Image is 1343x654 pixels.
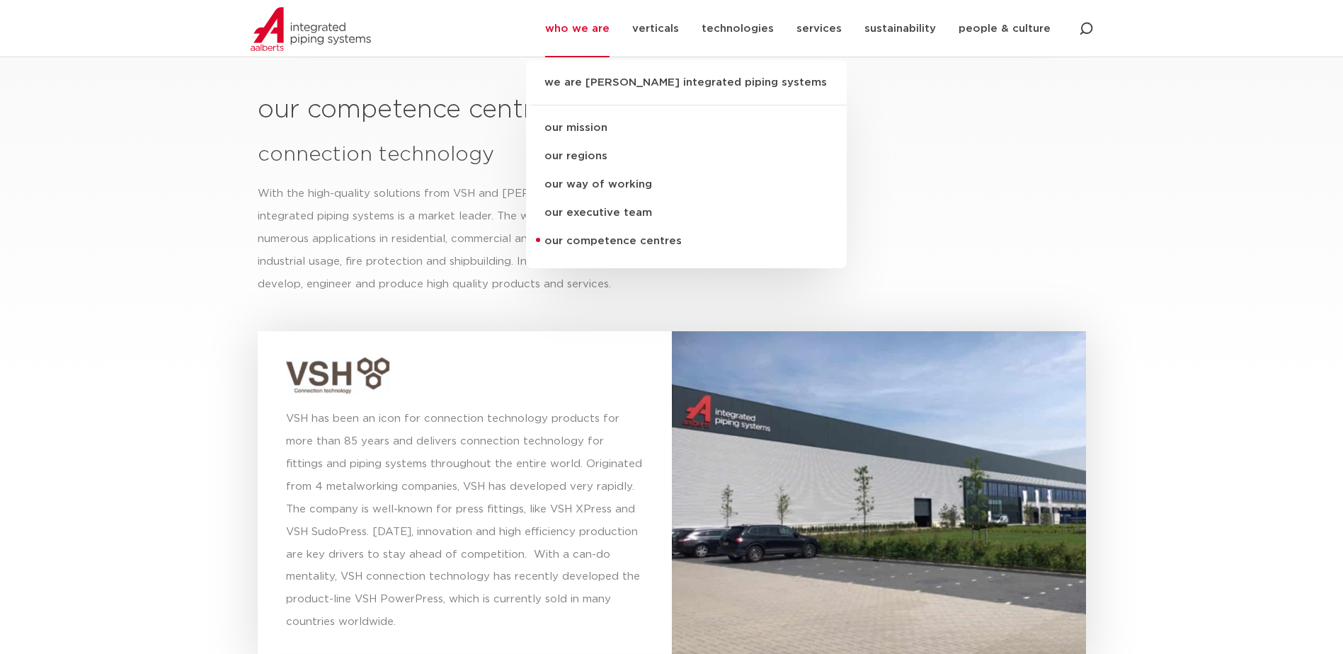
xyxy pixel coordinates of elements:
a: our mission [526,114,847,142]
a: we are [PERSON_NAME] integrated piping systems [526,74,847,105]
p: VSH has been an icon for connection technology products for more than 85 years and delivers conne... [286,408,644,634]
a: our way of working [526,171,847,199]
h2: our competence centres [258,93,1086,127]
a: our regions [526,142,847,171]
h2: connection technology [258,142,1086,169]
div: With the high-quality solutions from VSH and [PERSON_NAME], [PERSON_NAME] integrated piping syste... [258,183,721,296]
ul: who we are [526,60,847,268]
a: our executive team [526,199,847,227]
a: our competence centres [526,227,847,256]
